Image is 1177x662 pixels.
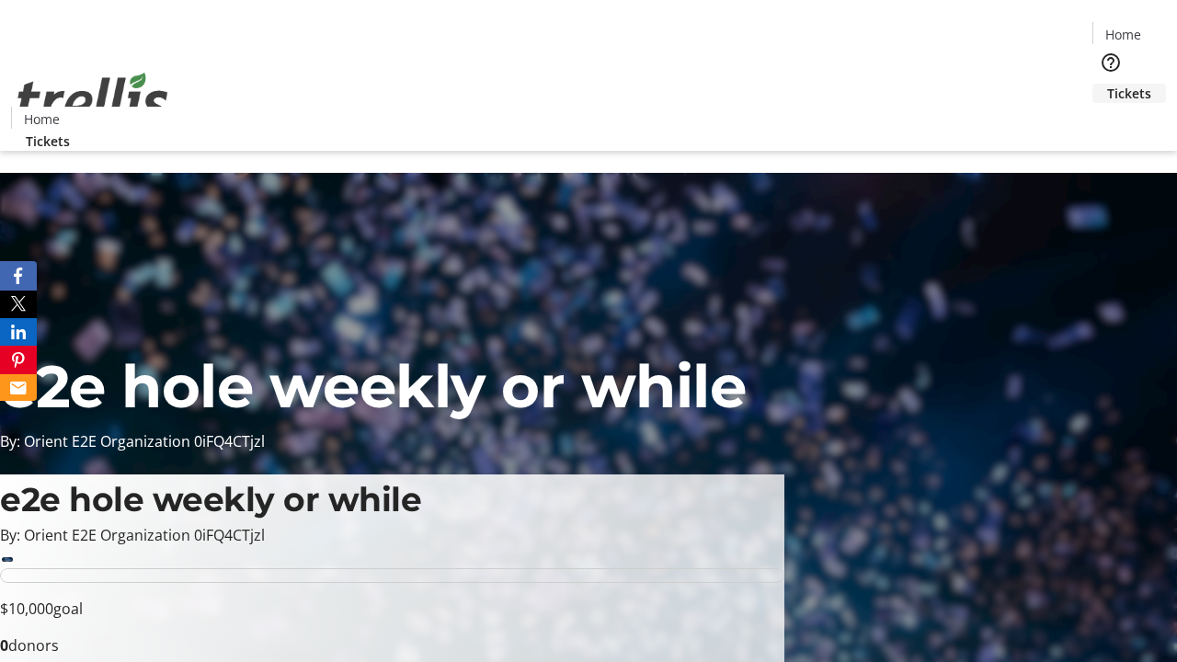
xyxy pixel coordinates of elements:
[1092,103,1129,140] button: Cart
[1107,84,1151,103] span: Tickets
[11,131,85,151] a: Tickets
[1092,84,1166,103] a: Tickets
[1093,25,1152,44] a: Home
[11,52,175,144] img: Orient E2E Organization 0iFQ4CTjzl's Logo
[26,131,70,151] span: Tickets
[24,109,60,129] span: Home
[1105,25,1141,44] span: Home
[1092,44,1129,81] button: Help
[12,109,71,129] a: Home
